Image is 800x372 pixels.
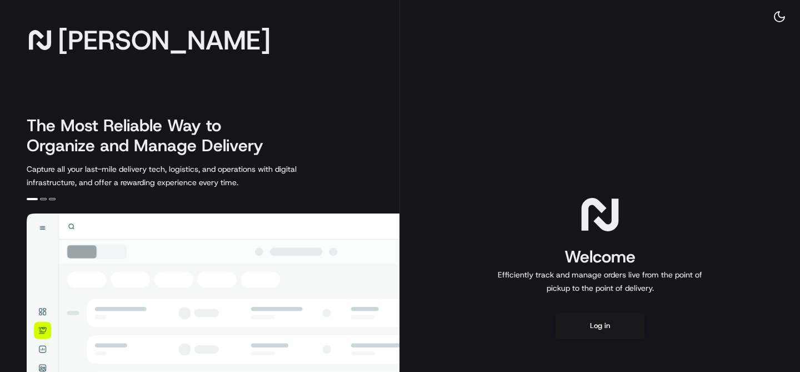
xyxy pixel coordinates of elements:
p: Efficiently track and manage orders live from the point of pickup to the point of delivery. [493,268,707,295]
p: Capture all your last-mile delivery tech, logistics, and operations with digital infrastructure, ... [27,162,347,189]
span: [PERSON_NAME] [58,29,271,51]
button: Log in [556,313,644,339]
h1: Welcome [493,246,707,268]
h2: The Most Reliable Way to Organize and Manage Delivery [27,116,276,156]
